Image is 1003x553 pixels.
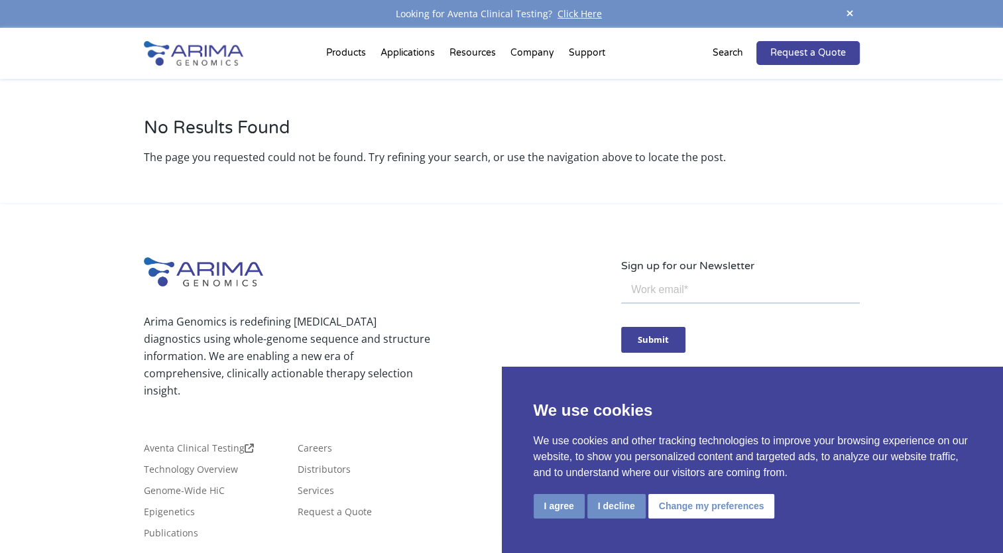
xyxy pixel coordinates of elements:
button: Change my preferences [648,494,775,519]
button: I agree [534,494,585,519]
p: Arima Genomics is redefining [MEDICAL_DATA] diagnostics using whole-genome sequence and structure... [144,313,430,399]
a: Request a Quote [298,507,372,522]
div: Looking for Aventa Clinical Testing? [144,5,860,23]
a: Aventa Clinical Testing [144,444,254,458]
button: I decline [587,494,646,519]
a: Click Here [552,7,607,20]
a: Distributors [298,465,351,479]
a: Technology Overview [144,465,238,479]
a: Request a Quote [756,41,860,65]
a: Services [298,486,334,501]
p: Search [713,44,743,62]
p: Sign up for our Newsletter [621,257,860,275]
iframe: Form 0 [621,275,860,361]
p: We use cookies and other tracking technologies to improve your browsing experience on our website... [534,433,972,481]
h1: No Results Found [144,117,860,149]
img: Arima-Genomics-logo [144,41,243,66]
a: Epigenetics [144,507,195,522]
a: Publications [144,528,198,543]
p: The page you requested could not be found. Try refining your search, or use the navigation above ... [144,149,860,166]
a: Careers [298,444,332,458]
p: We use cookies [534,399,972,422]
img: Arima-Genomics-logo [144,257,263,286]
a: Genome-Wide HiC [144,486,225,501]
